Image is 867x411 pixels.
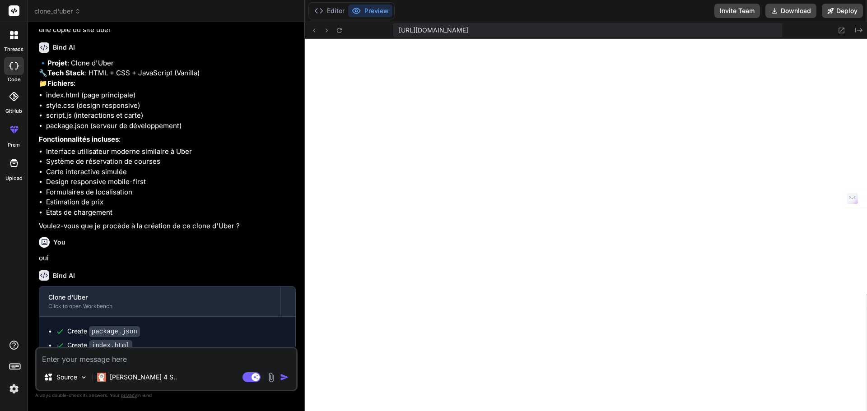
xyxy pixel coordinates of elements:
[46,101,296,111] li: style.css (design responsive)
[399,26,468,35] span: [URL][DOMAIN_NAME]
[121,393,137,398] span: privacy
[39,134,296,145] p: :
[280,373,289,382] img: icon
[48,303,271,310] div: Click to open Workbench
[311,5,348,17] button: Editor
[305,39,867,411] iframe: Preview
[46,208,296,218] li: États de chargement
[80,374,88,381] img: Pick Models
[89,340,132,351] code: index.html
[89,326,140,337] code: package.json
[6,381,22,397] img: settings
[46,197,296,208] li: Estimation de prix
[39,253,296,263] p: oui
[46,121,296,131] li: package.json (serveur de développement)
[39,58,296,89] p: 🔹 : Clone d'Uber 🔧 : HTML + CSS + JavaScript (Vanilla) 📁 :
[8,141,20,149] label: prem
[8,76,20,83] label: code
[714,4,760,18] button: Invite Team
[39,135,119,143] strong: Fonctionnalités incluses
[39,25,296,35] p: une copie du site uber
[4,46,23,53] label: threads
[46,177,296,187] li: Design responsive mobile-first
[67,327,140,336] div: Create
[39,221,296,231] p: Voulez-vous que je procède à la création de ce clone d'Uber ?
[47,59,67,67] strong: Projet
[348,5,392,17] button: Preview
[53,271,75,280] h6: Bind AI
[53,238,65,247] h6: You
[5,175,23,182] label: Upload
[266,372,276,383] img: attachment
[46,147,296,157] li: Interface utilisateur moderne similaire à Uber
[765,4,816,18] button: Download
[47,79,74,88] strong: Fichiers
[46,167,296,177] li: Carte interactive simulée
[46,111,296,121] li: script.js (interactions et carte)
[48,293,271,302] div: Clone d'Uber
[35,391,298,400] p: Always double-check its answers. Your in Bind
[47,69,85,77] strong: Tech Stack
[46,187,296,198] li: Formulaires de localisation
[822,4,863,18] button: Deploy
[53,43,75,52] h6: Bind AI
[46,90,296,101] li: index.html (page principale)
[56,373,77,382] p: Source
[46,157,296,167] li: Système de réservation de courses
[34,7,81,16] span: clone_d'uber
[67,341,132,350] div: Create
[39,286,280,316] button: Clone d'UberClick to open Workbench
[110,373,177,382] p: [PERSON_NAME] 4 S..
[97,373,106,382] img: Claude 4 Sonnet
[5,107,22,115] label: GitHub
